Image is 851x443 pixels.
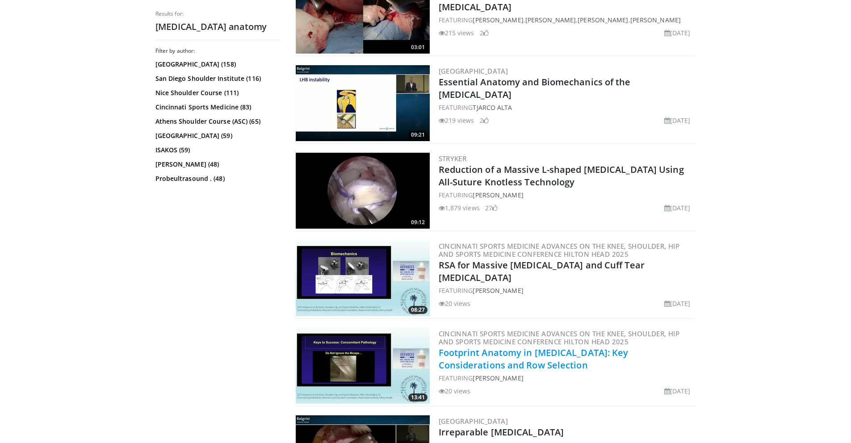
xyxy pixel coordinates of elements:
a: Athens Shoulder Course (ASC) (65) [155,117,278,126]
h3: Filter by author: [155,47,281,54]
li: [DATE] [664,203,691,213]
a: Stryker [439,154,467,163]
a: Irreparable [MEDICAL_DATA] [439,426,564,438]
a: [GEOGRAPHIC_DATA] (59) [155,131,278,140]
a: [PERSON_NAME] [473,191,523,199]
li: 1,879 views [439,203,480,213]
a: [GEOGRAPHIC_DATA] [439,417,508,426]
span: 08:27 [408,306,428,314]
a: [PERSON_NAME] [578,16,628,24]
a: 13:41 [296,328,430,404]
img: 3f2701ee-2484-4b00-b330-056aa5836ba8.300x170_q85_crop-smart_upscale.jpg [296,65,430,141]
div: FEATURING [439,190,694,200]
li: [DATE] [664,28,691,38]
a: [PERSON_NAME] [473,286,523,295]
a: Cincinnati Sports Medicine (83) [155,103,278,112]
li: 2 [480,28,489,38]
a: Probeultrasound . (48) [155,174,278,183]
h2: [MEDICAL_DATA] anatomy [155,21,281,33]
img: 66c0fe37-7d45-452c-90d3-5c60266c83d0.300x170_q85_crop-smart_upscale.jpg [296,328,430,404]
a: [PERSON_NAME] [525,16,576,24]
a: [PERSON_NAME] [630,16,681,24]
a: Cincinnati Sports Medicine Advances on the Knee, Shoulder, Hip and Sports Medicine Conference Hil... [439,329,680,346]
li: 2 [480,116,489,125]
span: 09:21 [408,131,428,139]
a: San Diego Shoulder Institute (116) [155,74,278,83]
li: 215 views [439,28,474,38]
li: 20 views [439,299,471,308]
div: FEATURING , , , [439,15,694,25]
img: 16e0862d-dfc8-4e5d-942e-77f3ecacd95c.300x170_q85_crop-smart_upscale.jpg [296,153,430,229]
a: 09:21 [296,65,430,141]
div: FEATURING [439,286,694,295]
a: Tjarco Alta [473,103,512,112]
div: FEATURING [439,103,694,112]
a: [GEOGRAPHIC_DATA] (158) [155,60,278,69]
a: ISAKOS (59) [155,146,278,155]
a: Nice Shoulder Course (111) [155,88,278,97]
a: [PERSON_NAME] [473,374,523,382]
a: [GEOGRAPHIC_DATA] [439,67,508,75]
a: [PERSON_NAME] [473,16,523,24]
a: Essential Anatomy and Biomechanics of the [MEDICAL_DATA] [439,76,631,100]
span: 13:41 [408,393,428,401]
li: [DATE] [664,299,691,308]
a: 09:12 [296,153,430,229]
a: RSA for Massive [MEDICAL_DATA] and Cuff Tear [MEDICAL_DATA] [439,259,645,284]
a: Footprint Anatomy in [MEDICAL_DATA]: Key Considerations and Row Selection [439,347,629,371]
a: Cincinnati Sports Medicine Advances on the Knee, Shoulder, Hip and Sports Medicine Conference Hil... [439,242,680,259]
li: 20 views [439,386,471,396]
a: 08:27 [296,240,430,316]
img: 85f4fed4-503f-4d39-a2ba-fbcfe44cb01a.300x170_q85_crop-smart_upscale.jpg [296,240,430,316]
li: [DATE] [664,116,691,125]
a: Reduction of a Massive L-shaped [MEDICAL_DATA] Using All-Suture Knotless Technology [439,163,684,188]
a: [PERSON_NAME] (48) [155,160,278,169]
span: 03:01 [408,43,428,51]
p: Results for: [155,10,281,17]
li: [DATE] [664,386,691,396]
li: 27 [485,203,498,213]
span: 09:12 [408,218,428,226]
div: FEATURING [439,373,694,383]
li: 219 views [439,116,474,125]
